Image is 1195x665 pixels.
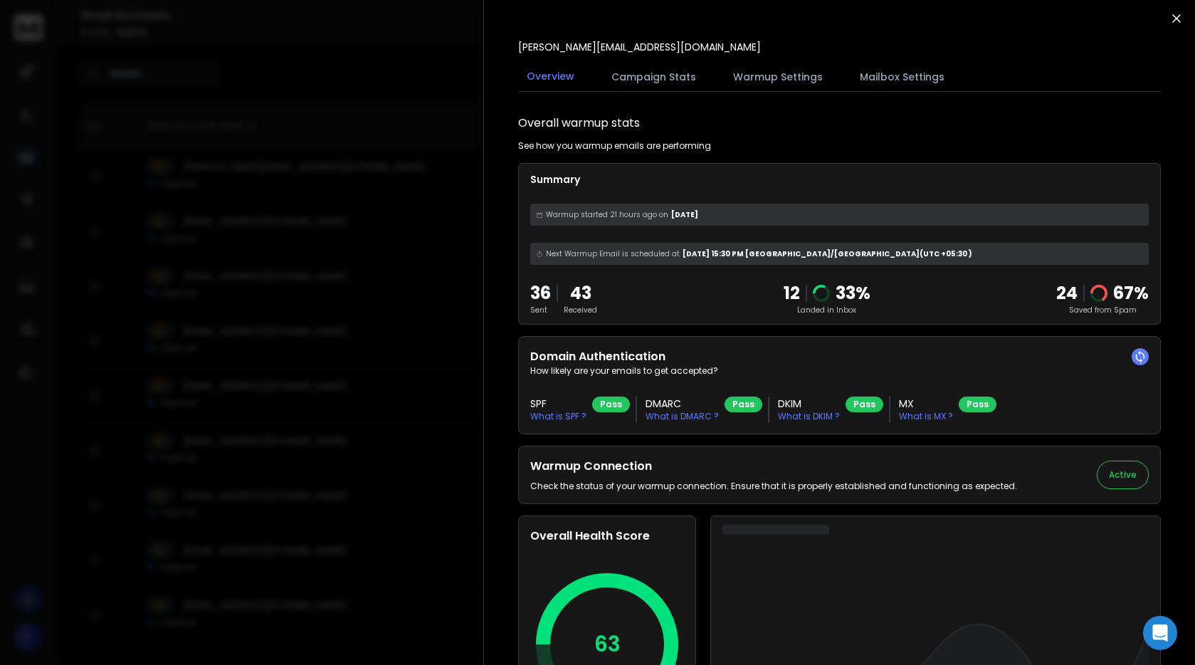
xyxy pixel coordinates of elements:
[836,282,870,305] p: 33 %
[530,172,1149,187] p: Summary
[530,458,1017,475] h2: Warmup Connection
[646,397,719,411] h3: DMARC
[1056,281,1078,305] strong: 24
[530,411,586,422] p: What is SPF ?
[592,397,630,412] div: Pass
[530,204,1149,226] div: [DATE]
[725,397,762,412] div: Pass
[518,140,711,152] p: See how you warmup emails are performing
[546,209,668,220] span: Warmup started 21 hours ago on
[603,61,705,93] button: Campaign Stats
[646,411,719,422] p: What is DMARC ?
[530,348,1149,365] h2: Domain Authentication
[518,61,583,93] button: Overview
[784,282,800,305] p: 12
[530,282,551,305] p: 36
[564,282,597,305] p: 43
[530,243,1149,265] div: [DATE] 15:30 PM [GEOGRAPHIC_DATA]/[GEOGRAPHIC_DATA] (UTC +05:30 )
[1143,616,1177,650] div: Open Intercom Messenger
[546,248,680,259] span: Next Warmup Email is scheduled at
[564,305,597,315] p: Received
[899,397,953,411] h3: MX
[518,115,640,132] h1: Overall warmup stats
[530,305,551,315] p: Sent
[846,397,883,412] div: Pass
[530,365,1149,377] p: How likely are your emails to get accepted?
[530,397,586,411] h3: SPF
[899,411,953,422] p: What is MX ?
[530,528,684,545] h2: Overall Health Score
[959,397,996,412] div: Pass
[530,481,1017,492] p: Check the status of your warmup connection. Ensure that it is properly established and functionin...
[1056,305,1149,315] p: Saved from Spam
[778,397,840,411] h3: DKIM
[1097,461,1149,489] button: Active
[594,632,621,657] p: 63
[518,40,761,54] p: [PERSON_NAME][EMAIL_ADDRESS][DOMAIN_NAME]
[851,61,953,93] button: Mailbox Settings
[784,305,870,315] p: Landed in Inbox
[725,61,831,93] button: Warmup Settings
[1113,282,1149,305] p: 67 %
[778,411,840,422] p: What is DKIM ?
